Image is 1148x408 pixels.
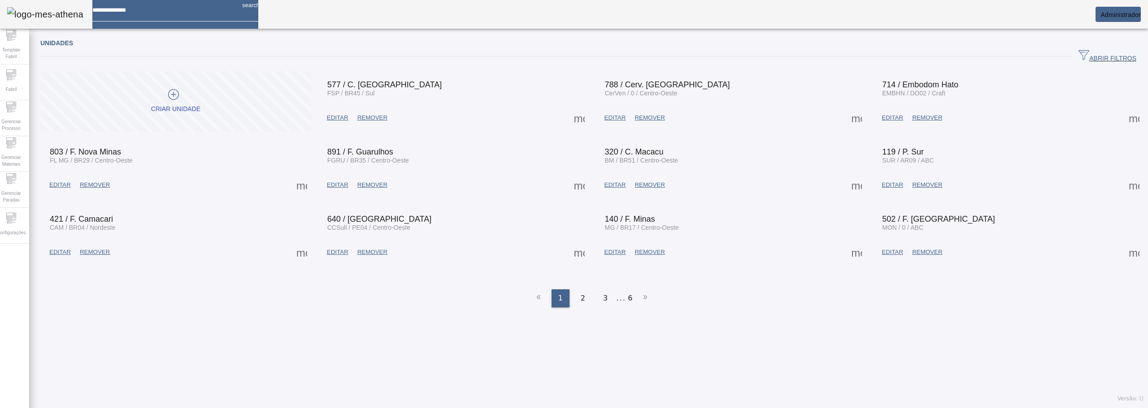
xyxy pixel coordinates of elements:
[848,110,865,126] button: Mais
[1078,50,1136,63] span: ABRIR FILTROS
[605,157,678,164] span: BM / BR51 / Centro-Oeste
[353,244,392,260] button: REMOVER
[322,244,353,260] button: EDITAR
[912,248,942,257] span: REMOVER
[40,71,311,132] button: Criar unidade
[630,110,669,126] button: REMOVER
[635,180,665,189] span: REMOVER
[600,110,631,126] button: EDITAR
[50,147,121,156] span: 803 / F. Nova Minas
[357,180,387,189] span: REMOVER
[571,177,587,193] button: Mais
[882,80,958,89] span: 714 / Embodom Hato
[882,248,903,257] span: EDITAR
[617,289,626,307] li: ...
[630,177,669,193] button: REMOVER
[882,157,934,164] span: SUR / AR09 / ABC
[327,180,348,189] span: EDITAR
[49,180,71,189] span: EDITAR
[75,177,114,193] button: REMOVER
[908,177,947,193] button: REMOVER
[882,90,945,97] span: EMBHN / DO02 / Craft
[50,157,133,164] span: FL MG / BR29 / Centro-Oeste
[571,244,587,260] button: Mais
[882,147,924,156] span: 119 / P. Sur
[7,7,83,21] img: logo-mes-athena
[605,90,678,97] span: CerVen / 0 / Centro-Oeste
[322,177,353,193] button: EDITAR
[353,110,392,126] button: REMOVER
[1126,244,1142,260] button: Mais
[882,215,995,223] span: 502 / F. [GEOGRAPHIC_DATA]
[605,80,730,89] span: 788 / Cerv. [GEOGRAPHIC_DATA]
[603,293,608,304] span: 3
[327,80,442,89] span: 577 / C. [GEOGRAPHIC_DATA]
[848,244,865,260] button: Mais
[912,113,942,122] span: REMOVER
[50,215,113,223] span: 421 / F. Camacari
[908,244,947,260] button: REMOVER
[327,248,348,257] span: EDITAR
[630,244,669,260] button: REMOVER
[49,248,71,257] span: EDITAR
[908,110,947,126] button: REMOVER
[635,248,665,257] span: REMOVER
[322,110,353,126] button: EDITAR
[294,177,310,193] button: Mais
[635,113,665,122] span: REMOVER
[1071,48,1144,64] button: ABRIR FILTROS
[604,180,626,189] span: EDITAR
[604,248,626,257] span: EDITAR
[848,177,865,193] button: Mais
[80,180,110,189] span: REMOVER
[877,177,908,193] button: EDITAR
[327,90,375,97] span: FSP / BR45 / Sul
[50,224,115,231] span: CAM / BR04 / Nordeste
[40,39,73,47] span: Unidades
[600,244,631,260] button: EDITAR
[1126,110,1142,126] button: Mais
[882,113,903,122] span: EDITAR
[45,177,75,193] button: EDITAR
[571,110,587,126] button: Mais
[80,248,110,257] span: REMOVER
[357,113,387,122] span: REMOVER
[605,224,679,231] span: MG / BR17 / Centro-Oeste
[1126,177,1142,193] button: Mais
[294,244,310,260] button: Mais
[75,244,114,260] button: REMOVER
[605,215,655,223] span: 140 / F. Minas
[882,224,923,231] span: MON / 0 / ABC
[1118,395,1144,402] span: Versão: ()
[877,244,908,260] button: EDITAR
[600,177,631,193] button: EDITAR
[151,105,200,114] div: Criar unidade
[604,113,626,122] span: EDITAR
[628,289,632,307] li: 6
[877,110,908,126] button: EDITAR
[327,157,409,164] span: FGRU / BR35 / Centro-Oeste
[353,177,392,193] button: REMOVER
[327,113,348,122] span: EDITAR
[912,180,942,189] span: REMOVER
[327,147,393,156] span: 891 / F. Guarulhos
[581,293,585,304] span: 2
[3,83,19,95] span: Fabril
[45,244,75,260] button: EDITAR
[605,147,664,156] span: 320 / C. Macacu
[882,180,903,189] span: EDITAR
[357,248,387,257] span: REMOVER
[327,215,431,223] span: 640 / [GEOGRAPHIC_DATA]
[1100,11,1141,18] span: Administrador
[327,224,410,231] span: CCSull / PE04 / Centro-Oeste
